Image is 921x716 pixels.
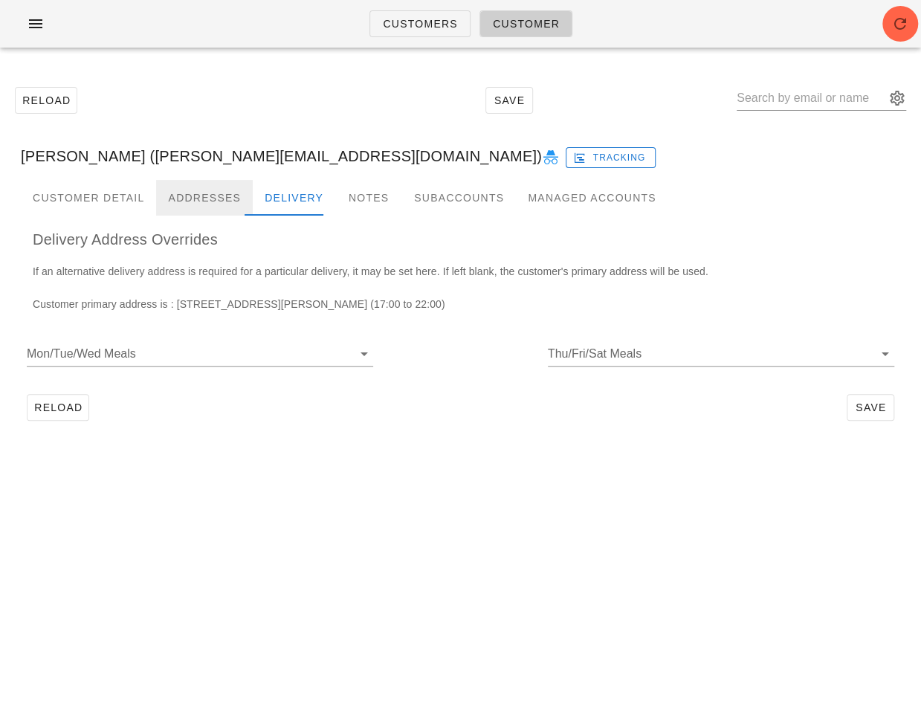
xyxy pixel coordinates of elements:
[27,394,89,421] button: Reload
[253,180,335,216] div: Delivery
[402,180,516,216] div: Subaccounts
[21,263,900,324] div: If an alternative delivery address is required for a particular delivery, it may be set here. If ...
[566,147,656,168] button: Tracking
[369,10,471,37] a: Customers
[15,87,77,114] button: Reload
[22,94,71,106] span: Reload
[27,342,373,366] div: Mon/Tue/Wed Meals
[21,216,900,263] div: Delivery Address Overrides
[566,144,656,168] a: Tracking
[33,401,83,413] span: Reload
[548,342,894,366] div: Thu/Fri/Sat Meals
[9,132,912,180] div: [PERSON_NAME] ([PERSON_NAME][EMAIL_ADDRESS][DOMAIN_NAME])
[335,180,402,216] div: Notes
[492,94,526,106] span: Save
[156,180,253,216] div: Addresses
[382,18,458,30] span: Customers
[853,401,888,413] span: Save
[737,86,885,110] input: Search by email or name
[888,89,906,107] button: appended action
[492,18,560,30] span: Customer
[21,180,156,216] div: Customer Detail
[479,10,572,37] a: Customer
[576,151,646,164] span: Tracking
[485,87,533,114] button: Save
[516,180,668,216] div: Managed Accounts
[847,394,894,421] button: Save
